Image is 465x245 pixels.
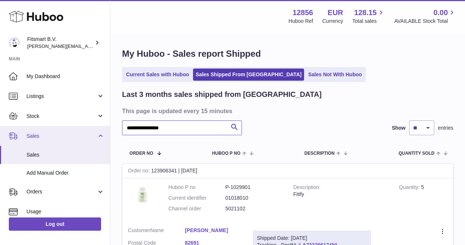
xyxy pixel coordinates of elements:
[328,8,343,18] strong: EUR
[322,18,343,25] div: Currency
[26,169,104,176] span: Add Manual Order
[399,184,421,192] strong: Quantity
[212,151,240,156] span: Huboo P no
[128,227,150,233] span: Customer
[393,178,453,221] td: 5
[394,18,456,25] span: AVAILABLE Stock Total
[433,8,448,18] span: 0.00
[193,69,304,81] a: Sales Shipped From [GEOGRAPHIC_DATA]
[9,217,101,231] a: Log out
[26,208,104,215] span: Usage
[257,235,367,242] div: Shipped Date: [DATE]
[128,227,185,236] dt: Name
[225,195,282,202] dd: 01018010
[293,184,321,192] strong: Description
[26,113,97,120] span: Stock
[394,8,456,25] a: 0.00 AVAILABLE Stock Total
[124,69,192,81] a: Current Sales with Huboo
[9,37,20,48] img: jonathan@leaderoo.com
[352,18,385,25] span: Total sales
[168,205,225,212] dt: Channel order
[26,188,97,195] span: Orders
[26,73,104,80] span: My Dashboard
[122,90,322,99] h2: Last 3 months sales shipped from [GEOGRAPHIC_DATA]
[438,125,453,132] span: entries
[168,184,225,191] dt: Huboo P no
[122,107,451,115] h3: This page is updated every 15 minutes
[27,36,93,50] div: Fitsmart B.V.
[354,8,376,18] span: 128.15
[305,69,364,81] a: Sales Not With Huboo
[128,184,157,205] img: 128561739542540.png
[185,227,242,234] a: [PERSON_NAME]
[27,43,147,49] span: [PERSON_NAME][EMAIL_ADDRESS][DOMAIN_NAME]
[293,191,388,198] div: Fitify
[122,164,453,178] div: 123906341 | [DATE]
[352,8,385,25] a: 128.15 Total sales
[168,195,225,202] dt: Current identifier
[398,151,434,156] span: Quantity Sold
[304,151,335,156] span: Description
[26,151,104,158] span: Sales
[26,133,97,140] span: Sales
[293,8,313,18] strong: 12856
[129,151,153,156] span: Order No
[225,184,282,191] dd: P-1029901
[289,18,313,25] div: Huboo Ref
[26,93,97,100] span: Listings
[225,205,282,212] dd: 5021102
[128,168,151,175] strong: Order no
[392,125,405,132] label: Show
[122,48,453,60] h1: My Huboo - Sales report Shipped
